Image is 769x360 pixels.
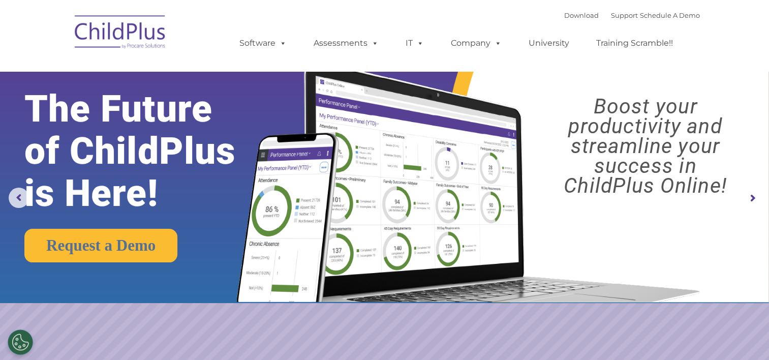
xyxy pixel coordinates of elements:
[141,109,184,116] span: Phone number
[70,8,171,59] img: ChildPlus by Procare Solutions
[518,33,579,53] a: University
[640,11,700,19] a: Schedule A Demo
[229,33,297,53] a: Software
[611,11,638,19] a: Support
[8,329,33,355] button: Cookies Settings
[24,88,270,215] rs-layer: The Future of ChildPlus is Here!
[441,33,512,53] a: Company
[564,11,700,19] font: |
[564,11,599,19] a: Download
[303,33,389,53] a: Assessments
[395,33,434,53] a: IT
[586,33,683,53] a: Training Scramble!!
[24,229,177,262] a: Request a Demo
[141,67,172,75] span: Last name
[531,97,759,196] rs-layer: Boost your productivity and streamline your success in ChildPlus Online!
